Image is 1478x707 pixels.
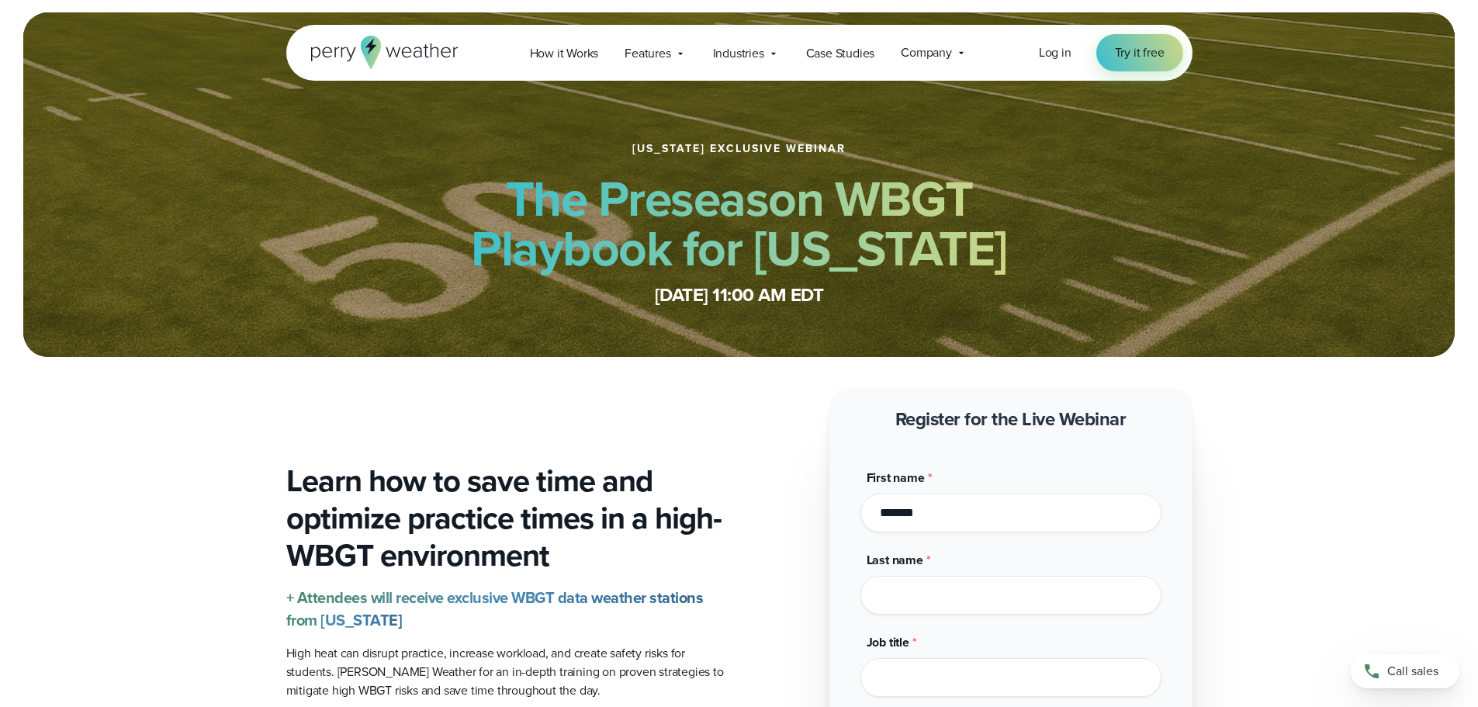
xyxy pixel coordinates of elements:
a: Try it free [1096,34,1183,71]
span: Company [901,43,952,62]
span: Features [625,44,670,63]
span: Log in [1039,43,1071,61]
span: How it Works [530,44,599,63]
a: Log in [1039,43,1071,62]
span: Case Studies [806,44,875,63]
strong: [DATE] 11:00 AM EDT [655,281,824,309]
strong: The Preseason WBGT Playbook for [US_STATE] [471,162,1007,285]
span: Try it free [1115,43,1165,62]
strong: + Attendees will receive exclusive WBGT data weather stations from [US_STATE] [286,586,704,632]
span: Call sales [1387,662,1438,681]
h1: [US_STATE] Exclusive Webinar [632,143,846,155]
a: Case Studies [793,37,888,69]
a: How it Works [517,37,612,69]
h3: Learn how to save time and optimize practice times in a high-WBGT environment [286,463,727,574]
a: Call sales [1351,654,1459,688]
p: High heat can disrupt practice, increase workload, and create safety risks for students. [PERSON_... [286,644,727,700]
strong: Register for the Live Webinar [895,405,1127,433]
span: First name [867,469,925,487]
span: Industries [713,44,764,63]
span: Last name [867,551,923,569]
span: Job title [867,633,909,651]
